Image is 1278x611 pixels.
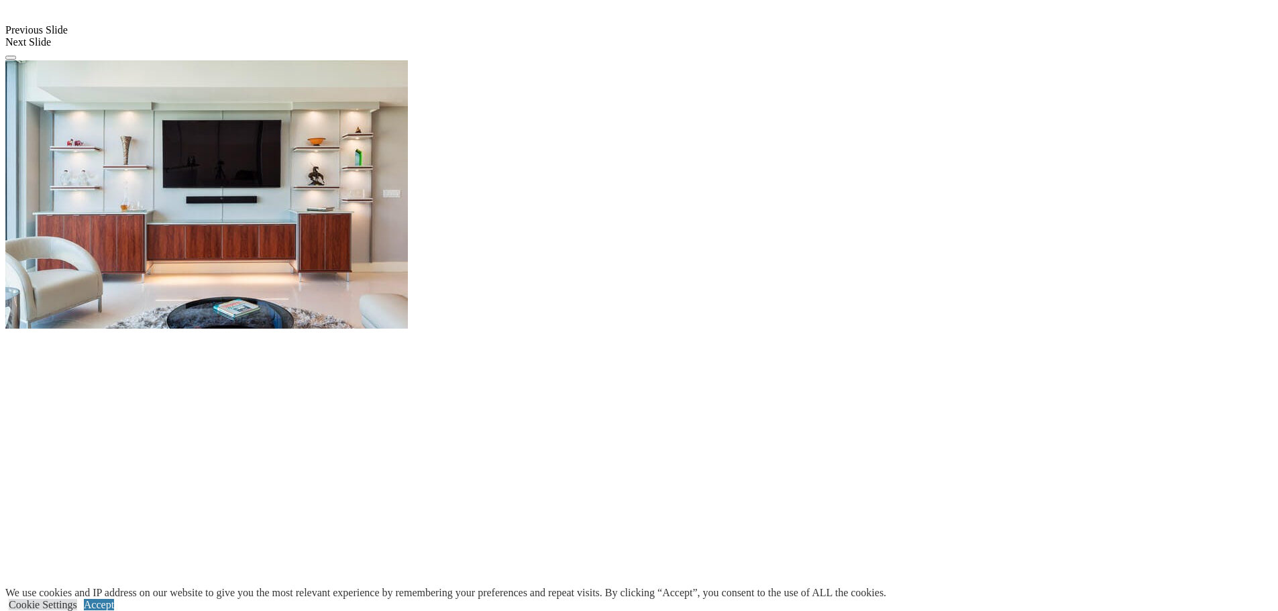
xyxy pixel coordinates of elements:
[84,599,114,610] a: Accept
[5,56,16,60] button: Click here to pause slide show
[5,587,886,599] div: We use cookies and IP address on our website to give you the most relevant experience by remember...
[5,60,408,329] img: Banner for mobile view
[5,24,1273,36] div: Previous Slide
[5,36,1273,48] div: Next Slide
[9,599,77,610] a: Cookie Settings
